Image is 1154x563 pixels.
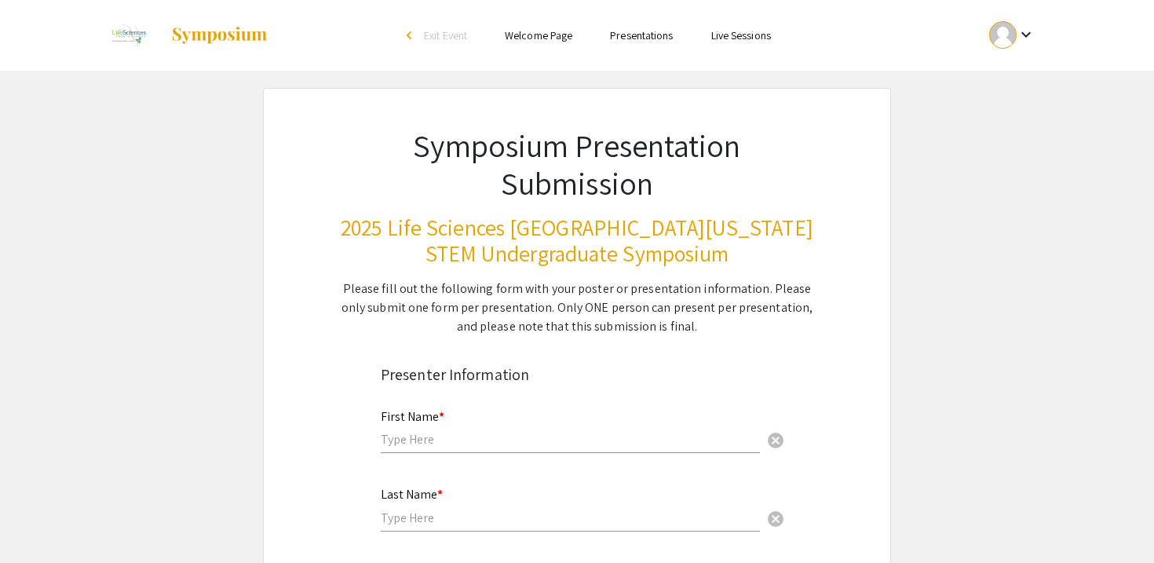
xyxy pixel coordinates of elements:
mat-label: Last Name [381,486,443,503]
button: Clear [760,424,791,455]
a: 2025 Life Sciences South Florida STEM Undergraduate Symposium [102,16,268,55]
button: Expand account dropdown [973,17,1052,53]
span: cancel [766,510,785,528]
iframe: Chat [12,492,67,551]
input: Type Here [381,431,760,448]
span: Exit Event [424,28,467,42]
button: Clear [760,503,791,534]
mat-icon: Expand account dropdown [1017,25,1035,44]
a: Welcome Page [505,28,572,42]
h3: 2025 Life Sciences [GEOGRAPHIC_DATA][US_STATE] STEM Undergraduate Symposium [340,214,814,267]
div: Please fill out the following form with your poster or presentation information. Please only subm... [340,280,814,336]
h1: Symposium Presentation Submission [340,126,814,202]
mat-label: First Name [381,408,444,425]
div: Presenter Information [381,363,773,386]
img: Symposium by ForagerOne [170,26,268,45]
div: arrow_back_ios [407,31,416,40]
input: Type Here [381,510,760,526]
a: Presentations [610,28,673,42]
a: Live Sessions [711,28,771,42]
span: cancel [766,431,785,450]
img: 2025 Life Sciences South Florida STEM Undergraduate Symposium [102,16,155,55]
